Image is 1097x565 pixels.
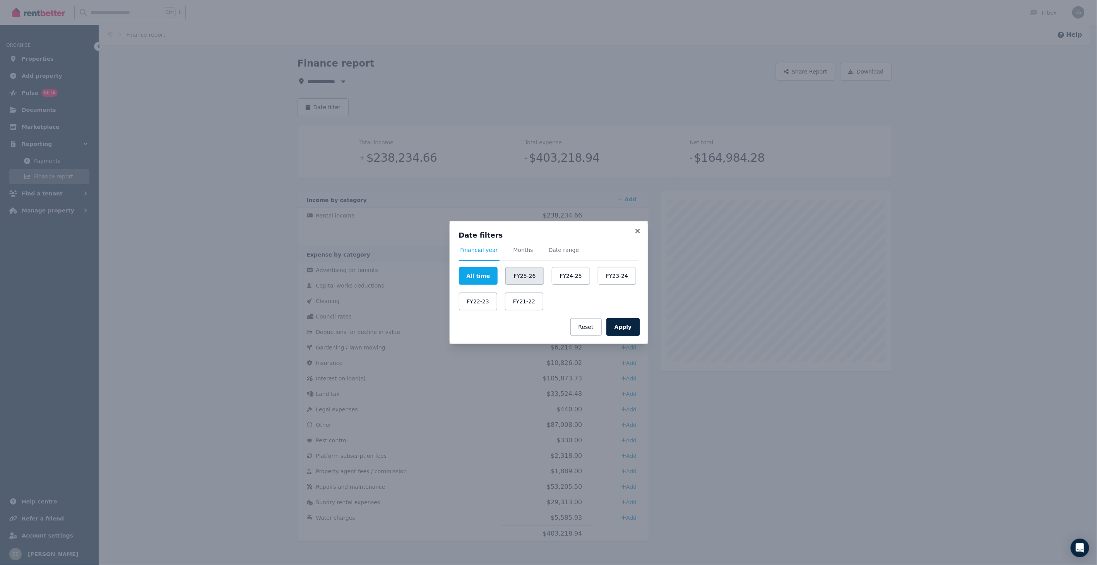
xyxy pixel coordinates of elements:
span: Date range [549,246,579,254]
span: Months [513,246,533,254]
button: Reset [570,318,602,336]
button: FY21-22 [505,293,543,310]
nav: Tabs [459,246,638,261]
button: FY24-25 [552,267,590,285]
button: FY25-26 [505,267,544,285]
span: Financial year [460,246,498,254]
h3: Date filters [459,231,638,240]
button: FY23-24 [598,267,636,285]
button: Apply [606,318,640,336]
div: Open Intercom Messenger [1071,539,1089,557]
button: FY22-23 [459,293,497,310]
button: All time [459,267,498,285]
